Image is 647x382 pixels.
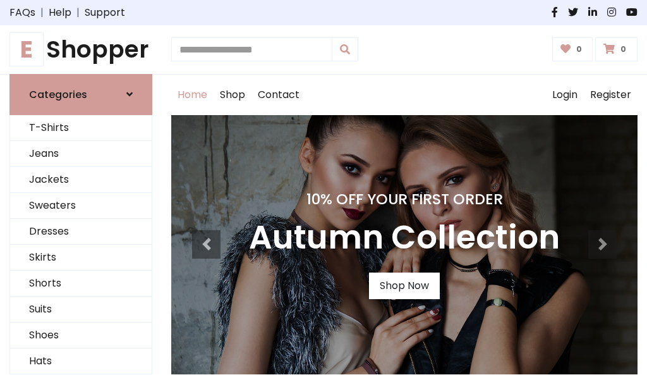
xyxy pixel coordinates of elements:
[9,5,35,20] a: FAQs
[10,297,152,323] a: Suits
[249,218,560,257] h3: Autumn Collection
[369,273,440,299] a: Shop Now
[584,75,638,115] a: Register
[9,35,152,64] a: EShopper
[546,75,584,115] a: Login
[35,5,49,20] span: |
[552,37,593,61] a: 0
[9,32,44,66] span: E
[10,167,152,193] a: Jackets
[9,35,152,64] h1: Shopper
[10,348,152,374] a: Hats
[171,75,214,115] a: Home
[29,89,87,101] h6: Categories
[71,5,85,20] span: |
[10,323,152,348] a: Shoes
[249,190,560,208] h4: 10% Off Your First Order
[10,115,152,141] a: T-Shirts
[9,74,152,115] a: Categories
[10,219,152,245] a: Dresses
[595,37,638,61] a: 0
[10,141,152,167] a: Jeans
[617,44,629,55] span: 0
[214,75,251,115] a: Shop
[10,271,152,297] a: Shorts
[85,5,125,20] a: Support
[573,44,585,55] span: 0
[10,245,152,271] a: Skirts
[10,193,152,219] a: Sweaters
[49,5,71,20] a: Help
[251,75,306,115] a: Contact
